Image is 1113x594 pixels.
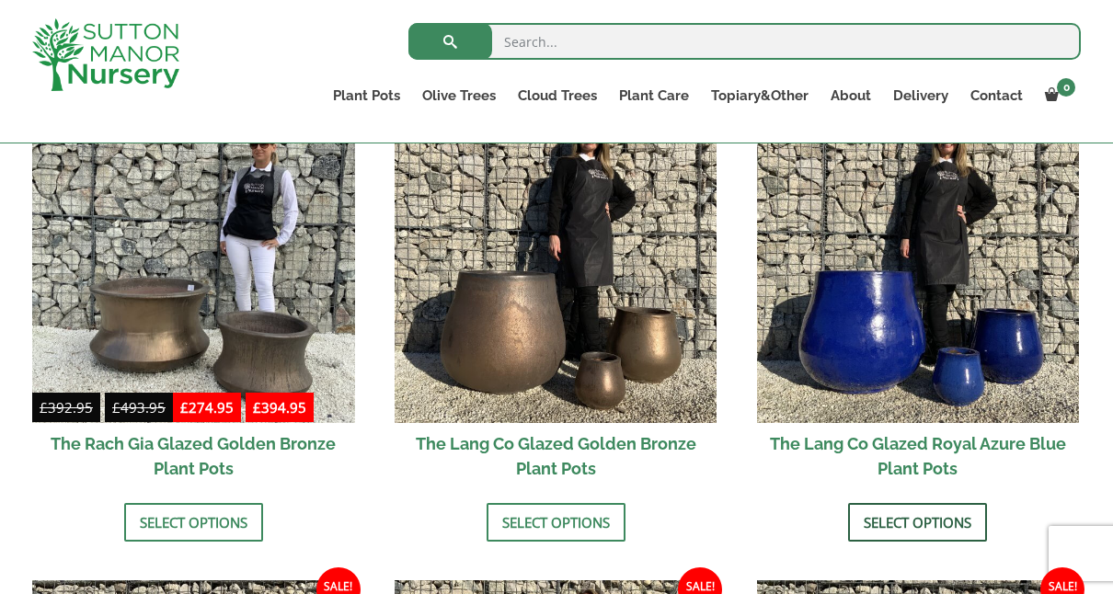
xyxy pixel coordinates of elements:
[1034,83,1081,109] a: 0
[608,83,700,109] a: Plant Care
[487,503,625,542] a: Select options for “The Lang Co Glazed Golden Bronze Plant Pots”
[40,398,48,417] span: £
[959,83,1034,109] a: Contact
[757,101,1080,490] a: Sale! The Lang Co Glazed Royal Azure Blue Plant Pots
[395,423,717,489] h2: The Lang Co Glazed Golden Bronze Plant Pots
[32,423,355,489] h2: The Rach Gia Glazed Golden Bronze Plant Pots
[112,398,120,417] span: £
[253,398,261,417] span: £
[322,83,411,109] a: Plant Pots
[882,83,959,109] a: Delivery
[32,18,179,91] img: logo
[757,423,1080,489] h2: The Lang Co Glazed Royal Azure Blue Plant Pots
[1057,78,1075,97] span: 0
[32,101,355,424] img: The Rach Gia Glazed Golden Bronze Plant Pots
[112,398,166,417] bdi: 493.95
[848,503,987,542] a: Select options for “The Lang Co Glazed Royal Azure Blue Plant Pots”
[408,23,1081,60] input: Search...
[253,398,306,417] bdi: 394.95
[820,83,882,109] a: About
[180,398,234,417] bdi: 274.95
[32,101,355,490] a: Sale! £392.95-£493.95 £274.95-£394.95 The Rach Gia Glazed Golden Bronze Plant Pots
[757,101,1080,424] img: The Lang Co Glazed Royal Azure Blue Plant Pots
[173,396,314,423] ins: -
[124,503,263,542] a: Select options for “The Rach Gia Glazed Golden Bronze Plant Pots”
[411,83,507,109] a: Olive Trees
[507,83,608,109] a: Cloud Trees
[40,398,93,417] bdi: 392.95
[700,83,820,109] a: Topiary&Other
[395,101,717,490] a: Sale! The Lang Co Glazed Golden Bronze Plant Pots
[180,398,189,417] span: £
[395,101,717,424] img: The Lang Co Glazed Golden Bronze Plant Pots
[32,396,173,423] del: -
